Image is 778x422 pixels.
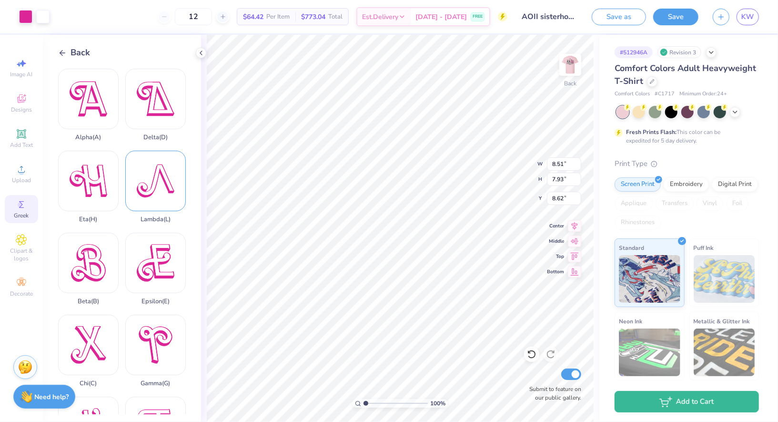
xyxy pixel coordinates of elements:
div: Alpha ( A ) [76,134,101,141]
div: Embroidery [664,177,709,192]
div: # 512946A [615,46,653,58]
span: Center [547,223,564,229]
span: Image AI [10,71,33,78]
div: Screen Print [615,177,661,192]
div: This color can be expedited for 5 day delivery. [626,128,743,145]
div: Eta ( H ) [80,216,98,223]
button: Save as [592,9,646,25]
button: Add to Cart [615,391,759,412]
span: Add Text [10,141,33,149]
span: Clipart & logos [5,247,38,262]
span: KW [741,11,754,22]
div: Delta ( D ) [143,134,168,141]
div: Beta ( B ) [78,298,99,305]
span: $64.42 [243,12,263,22]
div: Revision 3 [657,46,701,58]
img: Standard [619,255,680,303]
span: Est. Delivery [362,12,398,22]
img: Puff Ink [694,255,755,303]
a: KW [737,9,759,25]
img: Back [561,55,580,74]
span: Bottom [547,268,564,275]
div: Epsilon ( E ) [141,298,170,305]
span: Standard [619,243,644,253]
label: Submit to feature on our public gallery. [524,385,581,402]
input: Untitled Design [515,7,585,26]
input: – – [175,8,212,25]
span: Per Item [266,12,290,22]
span: 100 % [430,399,445,408]
span: Metallic & Glitter Ink [694,316,750,326]
span: Top [547,253,564,260]
img: Neon Ink [619,329,680,376]
div: Lambda ( L ) [141,216,171,223]
span: Designs [11,106,32,113]
span: Greek [14,212,29,219]
div: Rhinestones [615,216,661,230]
strong: Need help? [35,392,69,401]
span: Decorate [10,290,33,298]
span: Back [71,46,90,59]
div: Applique [615,196,653,211]
strong: Fresh Prints Flash: [626,128,677,136]
div: Gamma ( G ) [141,380,171,387]
span: Puff Ink [694,243,714,253]
span: FREE [473,13,483,20]
div: Digital Print [712,177,758,192]
span: Upload [12,176,31,184]
span: # C1717 [655,90,675,98]
div: Transfers [656,196,694,211]
div: Chi ( C ) [80,380,97,387]
span: Comfort Colors Adult Heavyweight T-Shirt [615,62,756,87]
span: Minimum Order: 24 + [679,90,727,98]
div: Vinyl [697,196,723,211]
button: Save [653,9,698,25]
span: $773.04 [301,12,325,22]
img: Metallic & Glitter Ink [694,329,755,376]
span: Neon Ink [619,316,642,326]
span: Total [328,12,343,22]
div: Print Type [615,158,759,169]
div: Back [564,79,576,88]
span: Middle [547,238,564,245]
span: [DATE] - [DATE] [415,12,467,22]
div: Foil [726,196,748,211]
span: Comfort Colors [615,90,650,98]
